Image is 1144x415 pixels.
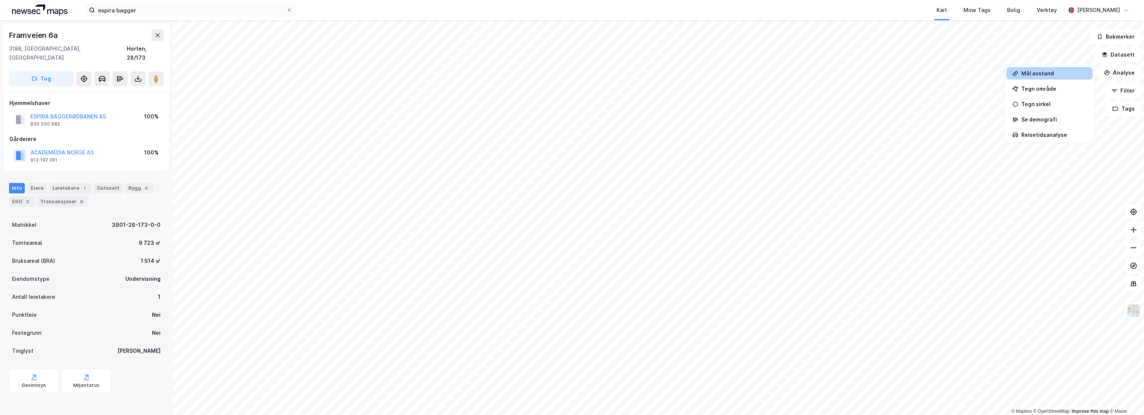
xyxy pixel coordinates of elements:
div: Undervisning [125,274,161,283]
div: 830 550 682 [30,121,60,127]
div: Mine Tags [964,6,991,15]
div: 6 [78,198,86,205]
div: 1 [158,292,161,301]
div: 1 514 ㎡ [141,256,161,265]
input: Søk på adresse, matrikkel, gårdeiere, leietakere eller personer [95,4,286,16]
div: 2 [24,198,31,205]
div: Festegrunn [12,328,41,337]
div: Kart [937,6,947,15]
div: Reisetidsanalyse [1021,132,1087,138]
button: Tags [1106,101,1141,116]
div: Geoinnsyn [22,382,46,388]
div: Bolig [1007,6,1020,15]
img: logo.a4113a55bc3d86da70a041830d287a7e.svg [12,4,68,16]
iframe: Chat Widget [1106,379,1144,415]
div: 100% [144,112,159,121]
div: Matrikkel [12,220,36,229]
div: Kontrollprogram for chat [1106,379,1144,415]
div: 913 192 281 [30,157,57,163]
div: Horten, 28/173 [127,44,164,62]
div: 1 [81,184,88,192]
a: OpenStreetMap [1033,409,1070,414]
div: Leietakere [50,183,91,193]
div: Gårdeiere [9,135,163,144]
div: 100% [144,148,159,157]
button: Analyse [1097,65,1141,80]
div: 3188, [GEOGRAPHIC_DATA], [GEOGRAPHIC_DATA] [9,44,127,62]
div: 3901-28-173-0-0 [112,220,161,229]
a: Improve this map [1072,409,1109,414]
div: Tomteareal [12,238,42,247]
div: Eiendomstype [12,274,50,283]
div: Datasett [94,183,122,193]
div: Tegn område [1021,85,1087,92]
div: ESG [9,196,34,207]
button: Bokmerker [1090,29,1141,44]
button: Datasett [1095,47,1141,62]
div: [PERSON_NAME] [117,346,161,355]
a: Mapbox [1011,409,1032,414]
button: Tag [9,71,74,86]
div: Bruksareal (BRA) [12,256,55,265]
div: Transaksjoner [37,196,89,207]
div: 9 723 ㎡ [139,238,161,247]
div: Se demografi [1021,116,1087,123]
div: [PERSON_NAME] [1077,6,1120,15]
img: Z [1126,304,1141,318]
div: Verktøy [1037,6,1057,15]
div: Mål avstand [1021,70,1087,76]
div: Punktleie [12,310,37,319]
div: Bygg [125,183,153,193]
div: Framveien 6a [9,29,59,41]
div: Tinglyst [12,346,33,355]
div: Tegn sirkel [1021,101,1087,107]
div: Nei [152,310,161,319]
div: Eiere [28,183,47,193]
div: Antall leietakere [12,292,55,301]
div: Hjemmelshaver [9,99,163,108]
div: 4 [143,184,150,192]
div: Info [9,183,25,193]
div: Nei [152,328,161,337]
div: Miljøstatus [73,382,99,388]
button: Filter [1105,83,1141,98]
